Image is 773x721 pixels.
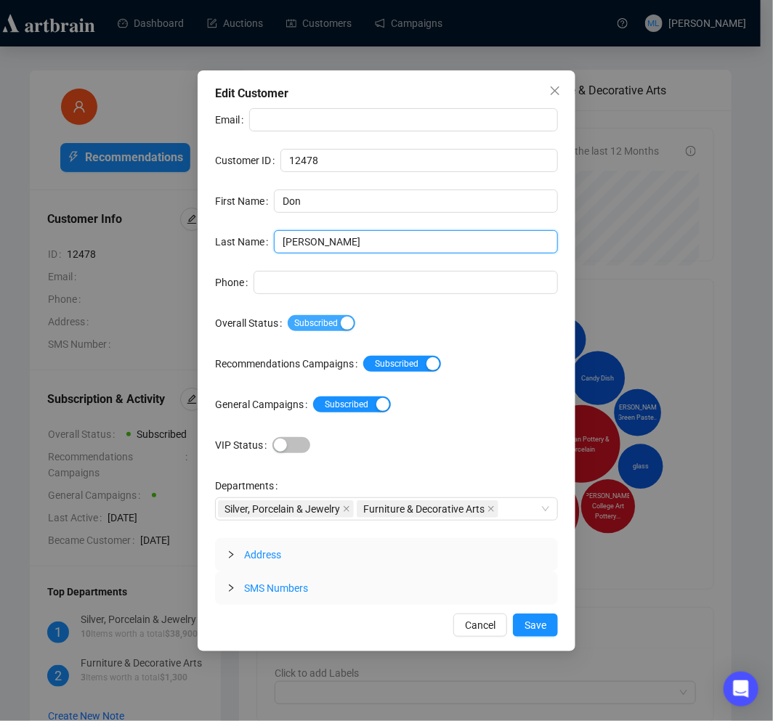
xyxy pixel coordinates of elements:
label: Overall Status [215,311,288,335]
button: General Campaigns [313,396,391,412]
input: Email [249,108,558,131]
button: Recommendations Campaigns [363,356,441,372]
label: Recommendations Campaigns [215,352,363,375]
span: close [487,505,495,513]
button: Cancel [453,614,507,637]
label: Email [215,108,249,131]
div: SMS Numbers [215,571,558,605]
div: Open Intercom Messenger [724,672,758,706]
span: collapsed [227,550,235,559]
span: Address [244,549,281,561]
button: VIP Status [272,437,310,453]
label: Phone [215,271,254,294]
button: Save [513,614,558,637]
span: SMS Numbers [244,582,308,594]
label: Departments [215,474,283,497]
span: close [549,85,561,97]
div: Address [215,538,558,571]
input: First Name [274,190,558,213]
span: Silver, Porcelain & Jewelry [224,501,340,517]
span: Furniture & Decorative Arts [357,500,498,518]
span: Silver, Porcelain & Jewelry [218,500,354,518]
span: Furniture & Decorative Arts [363,501,485,517]
label: First Name [215,190,274,213]
label: General Campaigns [215,393,313,416]
input: Customer ID [280,149,558,172]
input: Last Name [274,230,558,253]
label: Customer ID [215,149,280,172]
button: Overall Status [288,315,355,331]
label: Last Name [215,230,274,253]
button: Close [543,79,567,102]
div: Edit Customer [215,85,558,102]
input: Phone [254,271,558,294]
label: VIP Status [215,433,272,457]
span: close [343,505,350,513]
span: collapsed [227,584,235,592]
span: Cancel [465,617,495,633]
span: Save [525,617,546,633]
